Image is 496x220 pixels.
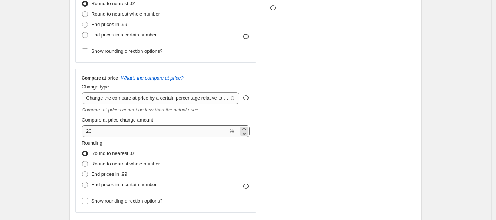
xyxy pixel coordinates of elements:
span: Compare at price change amount [82,117,153,123]
span: End prices in .99 [91,22,127,27]
span: % [230,128,234,134]
span: Rounding [82,140,102,146]
span: End prices in .99 [91,171,127,177]
div: help [242,94,250,101]
span: Show rounding direction options? [91,198,162,204]
span: Round to nearest whole number [91,11,160,17]
span: Change type [82,84,109,90]
span: Round to nearest .01 [91,151,136,156]
span: End prices in a certain number [91,32,157,38]
i: Compare at prices cannot be less than the actual price. [82,107,200,113]
input: 20 [82,125,228,137]
h3: Compare at price [82,75,118,81]
span: Show rounding direction options? [91,48,162,54]
span: Round to nearest .01 [91,1,136,6]
button: What's the compare at price? [121,75,184,81]
span: Round to nearest whole number [91,161,160,166]
span: End prices in a certain number [91,182,157,187]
